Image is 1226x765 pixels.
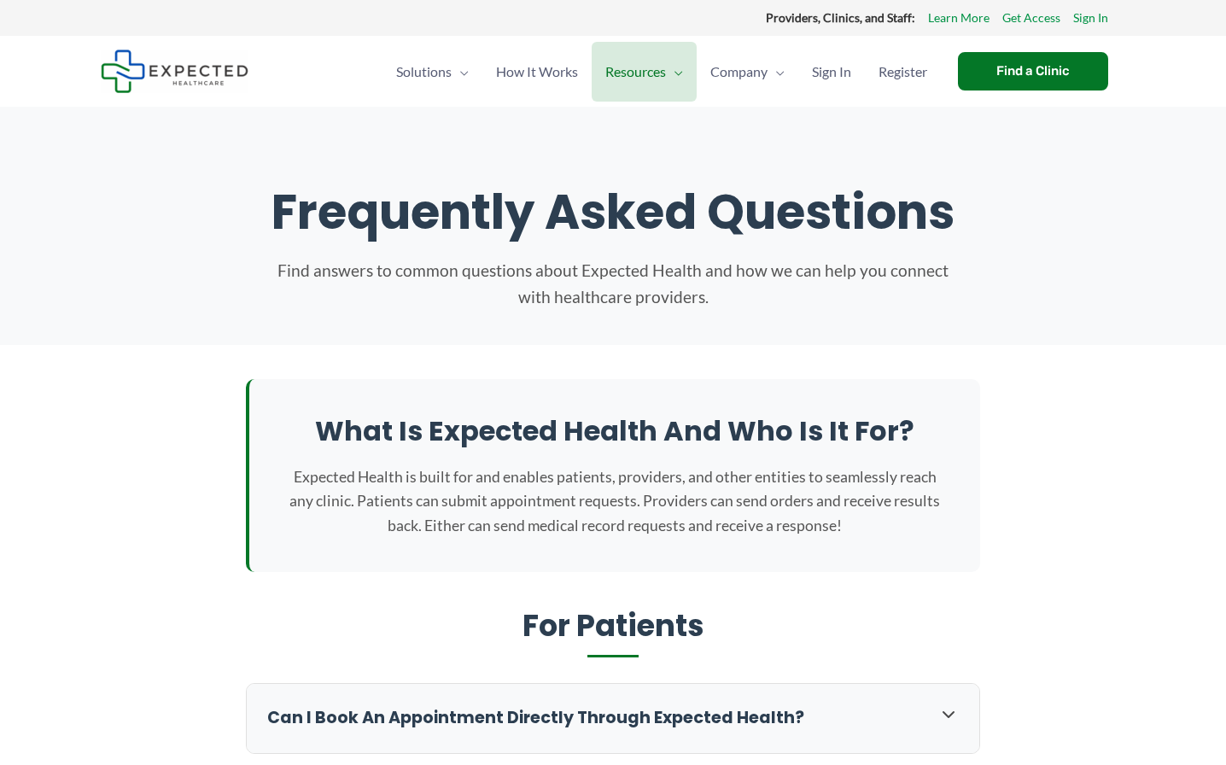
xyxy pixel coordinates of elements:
span: Resources [605,42,666,102]
a: ResourcesMenu Toggle [592,42,697,102]
a: Get Access [1002,7,1060,29]
strong: Providers, Clinics, and Staff: [766,10,915,25]
a: SolutionsMenu Toggle [382,42,482,102]
span: Sign In [812,42,851,102]
h2: What is Expected Health and who is it for? [283,413,946,449]
span: Menu Toggle [666,42,683,102]
img: Expected Healthcare Logo - side, dark font, small [101,50,248,93]
p: Find answers to common questions about Expected Health and how we can help you connect with healt... [271,258,955,310]
div: Can I book an appointment directly through Expected Health? [247,684,979,753]
a: How It Works [482,42,592,102]
a: Register [865,42,941,102]
a: Sign In [798,42,865,102]
h1: Frequently Asked Questions [118,184,1108,241]
h3: Can I book an appointment directly through Expected Health? [267,707,921,730]
h2: For Patients [246,606,980,658]
span: Menu Toggle [768,42,785,102]
a: Learn More [928,7,990,29]
span: Solutions [396,42,452,102]
p: Expected Health is built for and enables patients, providers, and other entities to seamlessly re... [283,465,946,537]
a: Sign In [1073,7,1108,29]
a: Find a Clinic [958,52,1108,91]
span: How It Works [496,42,578,102]
span: Menu Toggle [452,42,469,102]
nav: Primary Site Navigation [382,42,941,102]
span: Register [879,42,927,102]
span: Company [710,42,768,102]
a: CompanyMenu Toggle [697,42,798,102]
